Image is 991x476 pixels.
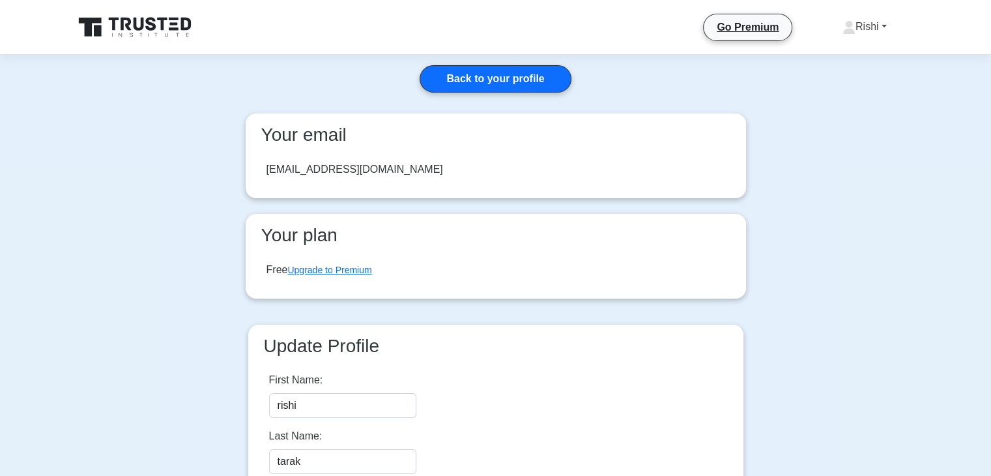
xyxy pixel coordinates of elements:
[266,262,372,278] div: Free
[259,335,733,357] h3: Update Profile
[811,14,918,40] a: Rishi
[256,124,736,146] h3: Your email
[287,265,371,275] a: Upgrade to Premium
[266,162,443,177] div: [EMAIL_ADDRESS][DOMAIN_NAME]
[269,372,323,388] label: First Name:
[709,19,786,35] a: Go Premium
[269,428,323,444] label: Last Name:
[256,224,736,246] h3: Your plan
[420,65,571,93] a: Back to your profile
